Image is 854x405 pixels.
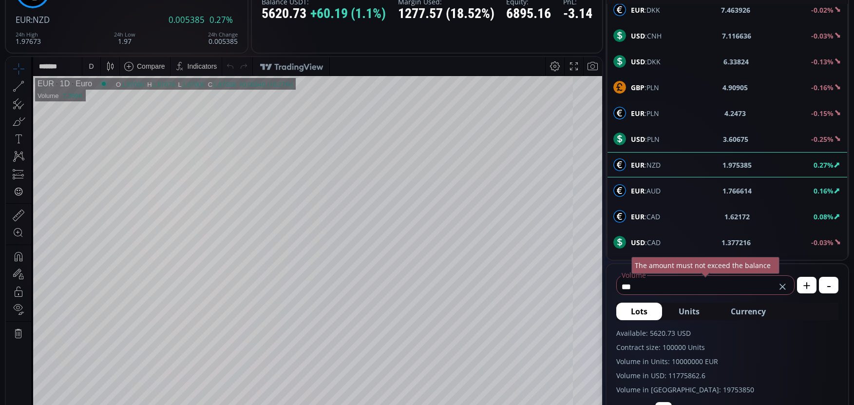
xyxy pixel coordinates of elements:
[811,238,834,247] b: -0.03%
[811,31,834,40] b: -0.03%
[631,186,645,195] b: EUR
[616,385,838,395] label: Volume in [GEOGRAPHIC_DATA]: 19753850
[679,306,700,317] span: Units
[398,6,494,21] div: 1277.57 (18.52%)
[262,6,386,21] div: 5620.73
[631,212,645,221] b: EUR
[721,237,751,248] b: 1.377216
[724,108,746,118] b: 4.2473
[172,24,176,31] div: L
[9,130,17,139] div: 
[631,186,661,196] span: :AUD
[814,186,834,195] b: 0.16%
[723,134,748,144] b: 3.60675
[631,306,647,317] span: Lots
[115,24,138,31] div: 1.97000
[631,212,660,222] span: :CAD
[722,186,752,196] b: 1.766614
[631,134,660,144] span: :PLN
[182,5,211,13] div: Indicators
[57,35,76,42] div: 7.359K
[631,57,661,67] span: :DKK
[110,24,115,31] div: O
[32,35,53,42] div: Volume
[819,277,838,293] button: -
[724,212,750,222] b: 1.62172
[811,57,834,66] b: -0.13%
[94,22,102,31] div: Market open
[233,24,287,31] div: +0.00540 (+0.27%)
[616,370,838,381] label: Volume in USD: 11775862.6
[147,24,170,31] div: 1.97678
[616,356,838,366] label: Volume in Units: 10000000 EUR
[731,306,766,317] span: Currency
[631,237,661,248] span: :CAD
[722,31,751,41] b: 7.116636
[506,6,551,21] div: 6895.16
[114,32,135,45] div: 1.97
[208,32,238,45] div: 0.005385
[721,5,750,15] b: 7.463926
[631,257,779,274] div: The amount must not exceed the balance
[616,328,838,338] label: Available: 5620.73 USD
[631,5,660,15] span: :DKK
[31,14,50,25] span: :NZD
[32,22,48,31] div: EUR
[616,303,662,320] button: Lots
[141,24,146,31] div: H
[631,5,645,15] b: EUR
[716,303,780,320] button: Currency
[563,6,592,21] div: -3.14
[722,82,748,93] b: 4.90905
[631,57,645,66] b: USD
[616,342,838,352] label: Contract size: 100000 Units
[631,109,645,118] b: EUR
[814,212,834,221] b: 0.08%
[176,24,199,31] div: 1.97000
[202,24,207,31] div: C
[811,135,834,144] b: -0.25%
[811,109,834,118] b: -0.15%
[83,5,88,13] div: D
[16,32,41,45] div: 1.97673
[114,32,135,38] div: 24h Low
[207,24,230,31] div: 1.97539
[631,83,645,92] b: GBP
[723,57,749,67] b: 6.33824
[169,16,205,24] span: 0.005385
[631,108,659,118] span: :PLN
[811,83,834,92] b: -0.16%
[209,16,233,24] span: 0.27%
[631,238,645,247] b: USD
[631,31,645,40] b: USD
[208,32,238,38] div: 24h Change
[664,303,714,320] button: Units
[811,5,834,15] b: -0.02%
[310,6,386,21] span: +60.19 (1.1%)
[16,32,41,38] div: 24h High
[16,14,31,25] span: EUR
[131,5,159,13] div: Compare
[631,82,659,93] span: :PLN
[631,135,645,144] b: USD
[631,31,662,41] span: :CNH
[797,277,816,293] button: +
[48,22,64,31] div: 1D
[64,22,86,31] div: Euro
